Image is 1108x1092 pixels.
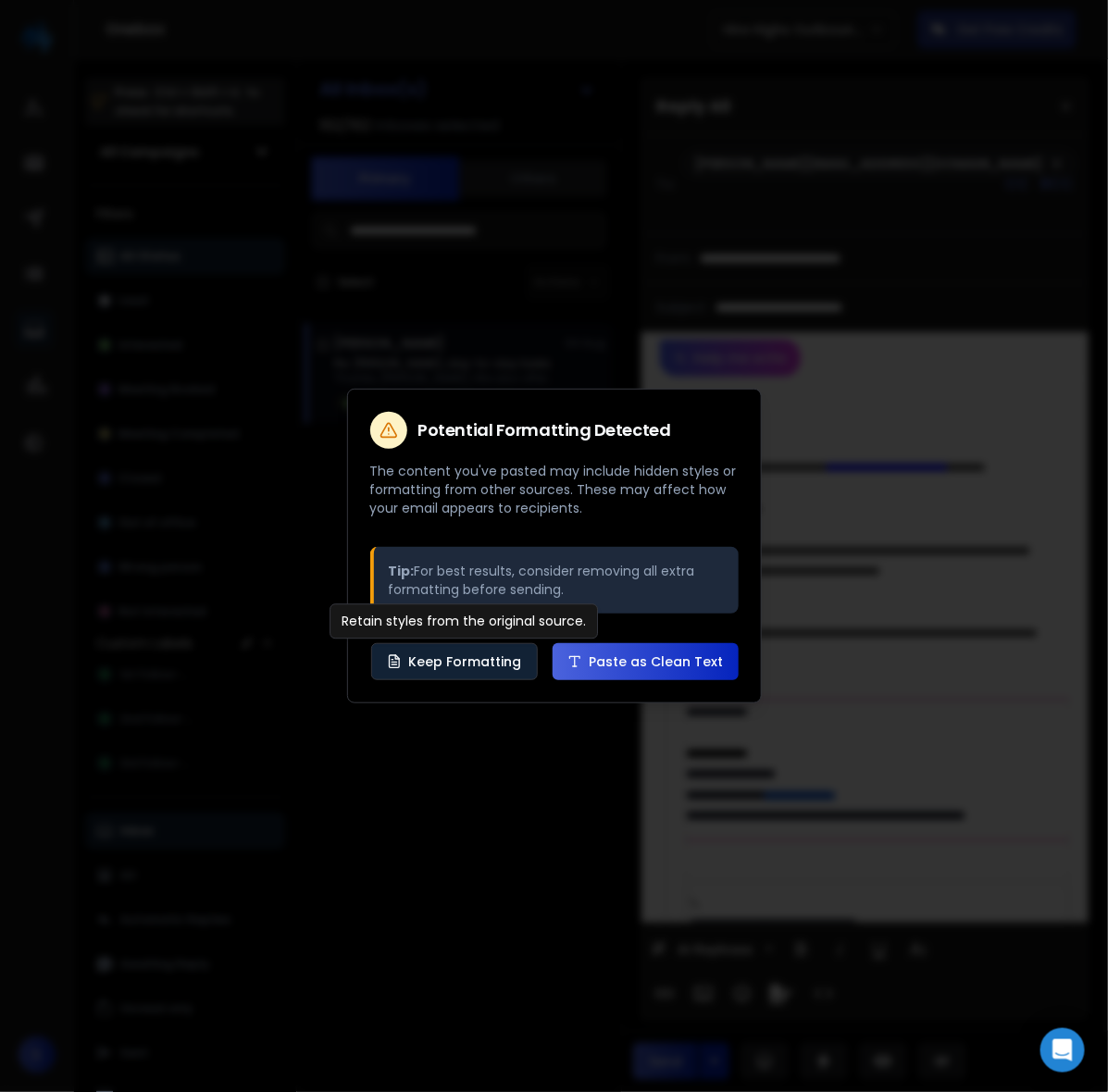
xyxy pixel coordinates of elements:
h2: Potential Formatting Detected [418,422,671,439]
p: For best results, consider removing all extra formatting before sending. [389,562,724,599]
button: Keep Formatting [371,643,538,680]
button: Paste as Clean Text [553,643,739,680]
p: The content you've pasted may include hidden styles or formatting from other sources. These may a... [370,462,739,517]
div: Retain styles from the original source. [330,604,598,639]
strong: Tip: [389,562,415,580]
div: Open Intercom Messenger [1040,1028,1085,1073]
